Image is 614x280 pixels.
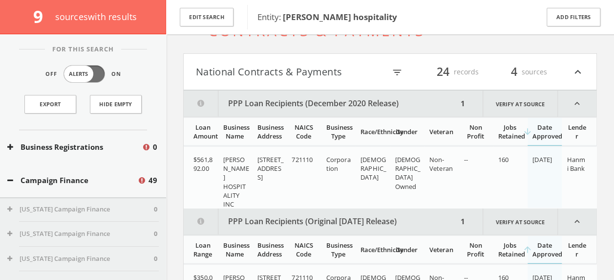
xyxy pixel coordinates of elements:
span: Non-Veteran [429,155,453,173]
div: Veteran [429,245,453,254]
i: expand_less [572,64,584,80]
a: Export [24,95,76,114]
span: Hanmi Bank [567,155,585,173]
button: Edit Search [180,8,233,27]
div: sources [488,64,547,80]
i: filter_list [392,67,402,78]
i: expand_less [558,209,596,235]
span: Entity: [257,11,397,23]
div: records [420,64,479,80]
div: Loan Range [193,241,212,258]
div: Loan Amount [193,123,212,140]
button: PPP Loan Recipients (December 2020 Release) [184,91,458,117]
span: [STREET_ADDRESS] [257,155,284,182]
div: Business Name [223,241,246,258]
div: Lender [567,241,587,258]
span: 9 [33,5,51,28]
a: Verify at source [483,209,558,235]
div: Business Type [326,123,350,140]
div: Veteran [429,127,453,136]
div: Date Approved [532,241,556,258]
button: [US_STATE] Campaign Finance [7,229,154,239]
span: 160 [498,155,508,164]
span: [DEMOGRAPHIC_DATA] [360,155,386,182]
button: expand_lessContracts & Payments [191,23,597,39]
div: Business Type [326,241,350,258]
div: Non Profit [464,123,487,140]
div: Gender [395,245,418,254]
span: Corporation [326,155,351,173]
div: Date Approved [532,123,556,140]
span: 24 [432,63,454,80]
span: $561,892.00 [193,155,212,173]
span: 0 [154,254,157,264]
span: [PERSON_NAME] HOSPITALITY INC [223,155,249,209]
button: Hide Empty [90,95,142,114]
div: NAICS Code [292,241,315,258]
div: Race/Ethnicity [360,127,384,136]
i: arrow_downward [523,127,532,137]
i: arrow_upward [523,245,532,255]
div: Race/Ethnicity [360,245,384,254]
div: 1 [458,209,468,235]
span: 721110 [292,155,313,164]
span: On [111,70,121,78]
span: Off [45,70,57,78]
div: 1 [458,91,468,117]
div: Jobs Retained [498,241,522,258]
span: [DATE] [532,155,552,164]
button: [US_STATE] Campaign Finance [7,205,154,214]
button: [US_STATE] Campaign Finance [7,254,154,264]
div: Jobs Retained [498,123,522,140]
span: source s with results [55,11,137,23]
div: Business Address [257,241,281,258]
span: 4 [507,63,522,80]
a: Verify at source [483,91,558,117]
div: Non Profit [464,241,487,258]
button: Campaign Finance [7,175,137,186]
button: PPP Loan Recipients (Original [DATE] Release) [184,209,458,235]
div: Gender [395,127,418,136]
button: National Contracts & Payments [196,64,385,80]
i: expand_less [558,91,596,117]
div: NAICS Code [292,123,315,140]
span: 0 [154,205,157,214]
b: [PERSON_NAME] hospitality [283,11,397,23]
span: 49 [148,175,157,186]
span: 0 [154,229,157,239]
span: -- [464,155,467,164]
button: Business Registrations [7,141,142,153]
button: Add Filters [547,8,600,27]
div: Business Name [223,123,246,140]
div: Business Address [257,123,281,140]
div: grid [184,146,596,208]
div: Lender [567,123,587,140]
span: [DEMOGRAPHIC_DATA] Owned [395,155,421,191]
span: 0 [153,141,157,153]
span: For This Search [45,45,121,54]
